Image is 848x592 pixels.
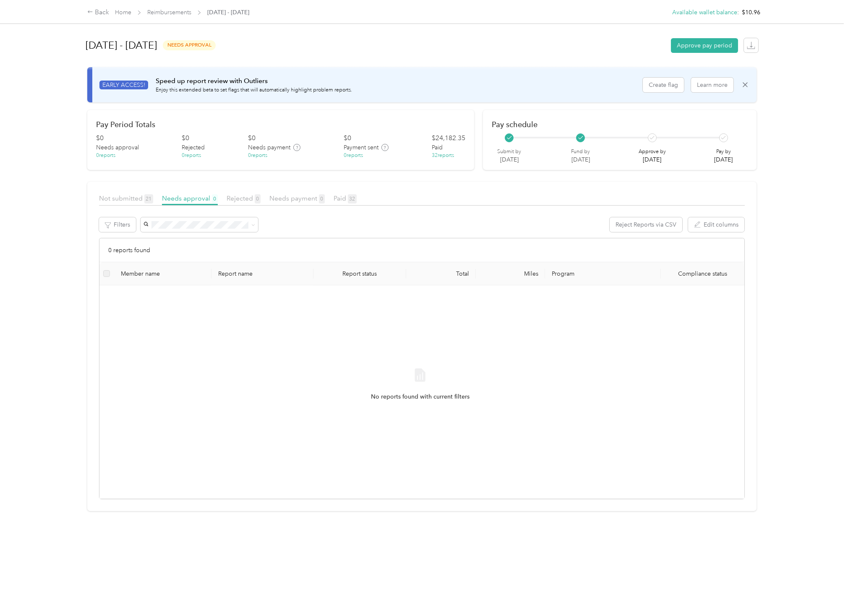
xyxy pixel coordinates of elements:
[334,194,357,202] span: Paid
[639,155,666,164] p: [DATE]
[96,143,139,152] span: Needs approval
[643,78,684,92] button: Create flag
[671,38,738,53] button: Approve pay period
[156,86,352,94] p: Enjoy this extended beta to set flags that will automatically highlight problem reports.
[714,148,733,156] p: Pay by
[156,76,352,86] p: Speed up report review with Outliers
[248,152,267,159] div: 0 reports
[114,262,211,285] th: Member name
[432,133,465,143] div: $ 24,182.35
[212,194,218,203] span: 0
[497,155,521,164] p: [DATE]
[492,120,748,129] h2: Pay schedule
[483,270,539,277] div: Miles
[147,9,191,16] a: Reimbursements
[144,194,153,203] span: 21
[207,8,249,17] span: [DATE] - [DATE]
[371,392,470,402] span: No reports found with current filters
[714,155,733,164] p: [DATE]
[227,194,261,202] span: Rejected
[96,152,115,159] div: 0 reports
[269,194,325,202] span: Needs payment
[571,155,590,164] p: [DATE]
[639,148,666,156] p: Approve by
[163,40,216,50] span: needs approval
[497,148,521,156] p: Submit by
[319,194,325,203] span: 0
[182,143,205,152] span: Rejected
[182,152,201,159] div: 0 reports
[344,133,351,143] div: $ 0
[432,152,454,159] div: 32 reports
[344,152,363,159] div: 0 reports
[96,120,465,129] h2: Pay Period Totals
[96,133,104,143] div: $ 0
[182,133,189,143] div: $ 0
[571,148,590,156] p: Fund by
[162,194,218,202] span: Needs approval
[99,217,136,232] button: Filters
[691,78,733,92] button: Learn more
[115,9,131,16] a: Home
[688,217,744,232] button: Edit columns
[610,217,682,232] button: Reject Reports via CSV
[121,270,205,277] div: Member name
[99,194,153,202] span: Not submitted
[344,143,378,152] span: Payment sent
[673,8,738,17] button: Available wallet balance
[348,194,357,203] span: 32
[413,270,469,277] div: Total
[248,133,256,143] div: $ 0
[668,270,738,277] span: Compliance status
[432,143,443,152] span: Paid
[801,545,848,592] iframe: Everlance-gr Chat Button Frame
[86,35,157,55] h1: [DATE] - [DATE]
[320,270,399,277] span: Report status
[738,8,739,17] span: :
[545,262,661,285] th: Program
[99,81,148,89] span: EARLY ACCESS!
[99,238,745,262] div: 0 reports found
[248,143,290,152] span: Needs payment
[255,194,261,203] span: 0
[211,262,313,285] th: Report name
[742,8,761,17] span: $10.96
[87,8,109,18] div: Back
